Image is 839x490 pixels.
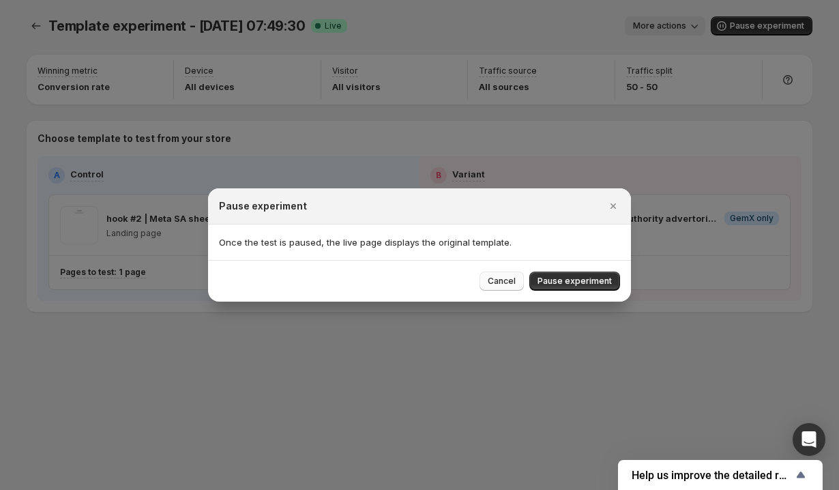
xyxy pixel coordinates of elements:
button: Close [604,197,623,216]
h2: Pause experiment [219,199,307,213]
span: Pause experiment [538,276,612,287]
button: Pause experiment [529,272,620,291]
button: Show survey - Help us improve the detailed report for A/B campaigns [632,467,809,483]
span: Cancel [488,276,516,287]
p: Once the test is paused, the live page displays the original template. [219,235,620,249]
button: Cancel [480,272,524,291]
div: Open Intercom Messenger [793,423,825,456]
span: Help us improve the detailed report for A/B campaigns [632,469,793,482]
